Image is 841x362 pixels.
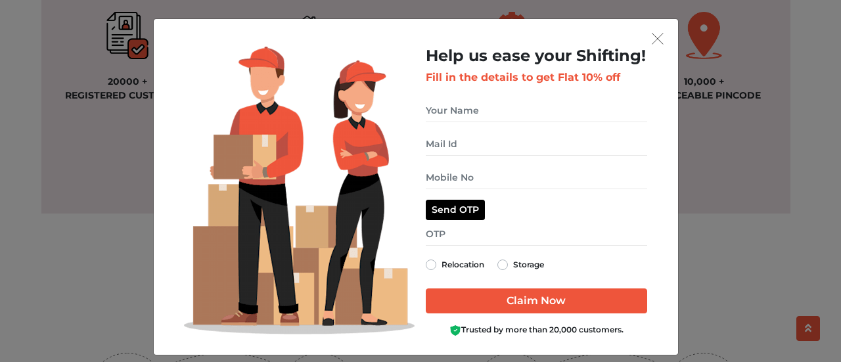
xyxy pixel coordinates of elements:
input: Your Name [426,99,647,122]
input: Claim Now [426,288,647,313]
div: Trusted by more than 20,000 customers. [426,324,647,336]
img: Lead Welcome Image [184,47,415,334]
h2: Help us ease your Shifting! [426,47,647,66]
input: Mail Id [426,133,647,156]
input: OTP [426,223,647,246]
img: Boxigo Customer Shield [449,325,461,336]
h3: Fill in the details to get Flat 10% off [426,71,647,83]
input: Mobile No [426,166,647,189]
label: Storage [513,257,544,273]
label: Relocation [442,257,484,273]
img: exit [652,33,664,45]
button: Send OTP [426,200,485,220]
